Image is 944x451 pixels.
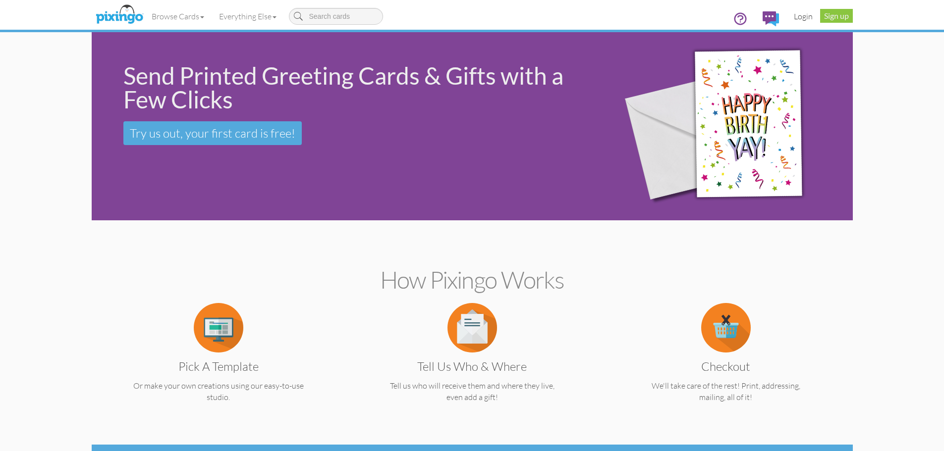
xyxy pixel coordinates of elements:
a: Everything Else [212,4,284,29]
img: comments.svg [763,11,779,26]
div: Send Printed Greeting Cards & Gifts with a Few Clicks [123,64,591,111]
h3: Checkout [626,360,826,373]
h3: Tell us Who & Where [372,360,572,373]
img: pixingo logo [93,2,146,27]
a: Pick a Template Or make your own creations using our easy-to-use studio. [111,322,326,403]
img: item.alt [194,303,243,352]
img: item.alt [701,303,751,352]
a: Sign up [820,9,853,23]
p: We'll take care of the rest! Print, addressing, mailing, all of it! [618,380,833,403]
span: Try us out, your first card is free! [130,126,295,141]
h3: Pick a Template [118,360,319,373]
img: item.alt [447,303,497,352]
h2: How Pixingo works [109,267,835,293]
img: 942c5090-71ba-4bfc-9a92-ca782dcda692.png [607,18,846,235]
a: Browse Cards [144,4,212,29]
a: Try us out, your first card is free! [123,121,302,145]
p: Tell us who will receive them and where they live, even add a gift! [365,380,580,403]
a: Checkout We'll take care of the rest! Print, addressing, mailing, all of it! [618,322,833,403]
a: Login [786,4,820,29]
p: Or make your own creations using our easy-to-use studio. [111,380,326,403]
a: Tell us Who & Where Tell us who will receive them and where they live, even add a gift! [365,322,580,403]
input: Search cards [289,8,383,25]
